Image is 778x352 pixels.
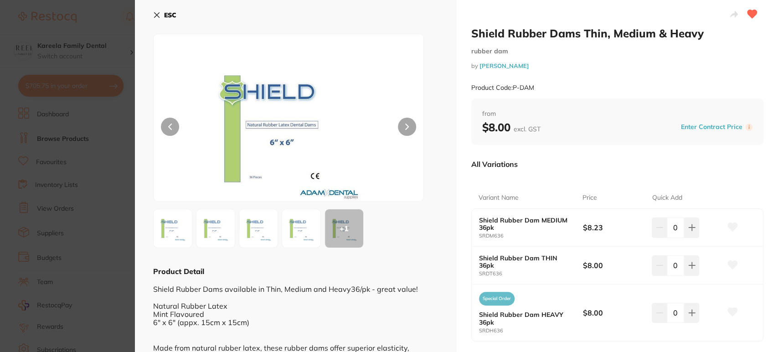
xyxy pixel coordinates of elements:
[652,193,682,202] p: Quick Add
[471,160,518,169] p: All Variations
[479,254,572,269] b: Shield Rubber Dam THIN 36pk
[285,212,318,245] img: MzYuanBn
[479,292,515,305] span: Special Order
[471,26,764,40] h2: Shield Rubber Dams Thin, Medium & Heavy
[479,271,583,277] small: SRDT636
[325,209,364,248] button: +1
[479,217,572,231] b: Shield Rubber Dam MEDIUM 36pk
[479,193,519,202] p: Variant Name
[242,212,275,245] img: MzYuanBn
[582,223,645,233] b: $8.23
[207,57,369,201] img: MzYuanBn
[482,109,753,119] span: from
[479,328,583,334] small: SRDH636
[482,120,541,134] b: $8.00
[582,308,645,318] b: $8.00
[471,47,764,55] small: rubber dam
[479,233,583,239] small: SRDM636
[678,123,745,131] button: Enter Contract Price
[514,125,541,133] span: excl. GST
[471,84,534,92] small: Product Code: P-DAM
[153,7,176,23] button: ESC
[164,11,176,19] b: ESC
[582,193,597,202] p: Price
[156,212,189,245] img: MzYuanBn
[153,267,204,276] b: Product Detail
[479,311,572,326] b: Shield Rubber Dam HEAVY 36pk
[199,212,232,245] img: MzYuanBn
[325,209,363,248] div: + 1
[471,62,764,69] small: by
[745,124,752,131] label: i
[582,260,645,270] b: $8.00
[479,62,529,69] a: [PERSON_NAME]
